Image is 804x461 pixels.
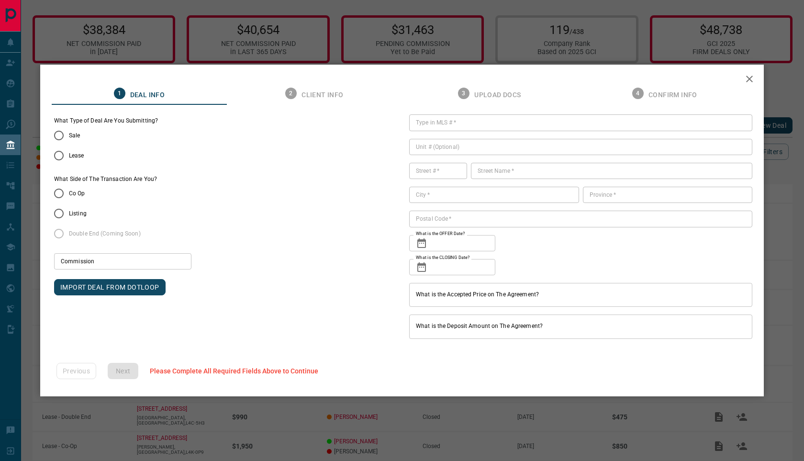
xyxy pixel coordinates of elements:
[69,131,80,140] span: Sale
[118,90,121,97] text: 1
[416,255,469,261] label: What is the CLOSING Date?
[416,231,465,237] label: What is the OFFER Date?
[54,117,158,125] legend: What Type of Deal Are You Submitting?
[150,367,318,375] span: Please Complete All Required Fields Above to Continue
[69,229,141,238] span: Double End (Coming Soon)
[54,175,157,183] label: What Side of The Transaction Are You?
[69,151,84,160] span: Lease
[69,189,85,198] span: Co Op
[54,279,166,295] button: IMPORT DEAL FROM DOTLOOP
[69,209,87,218] span: Listing
[130,91,165,100] span: Deal Info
